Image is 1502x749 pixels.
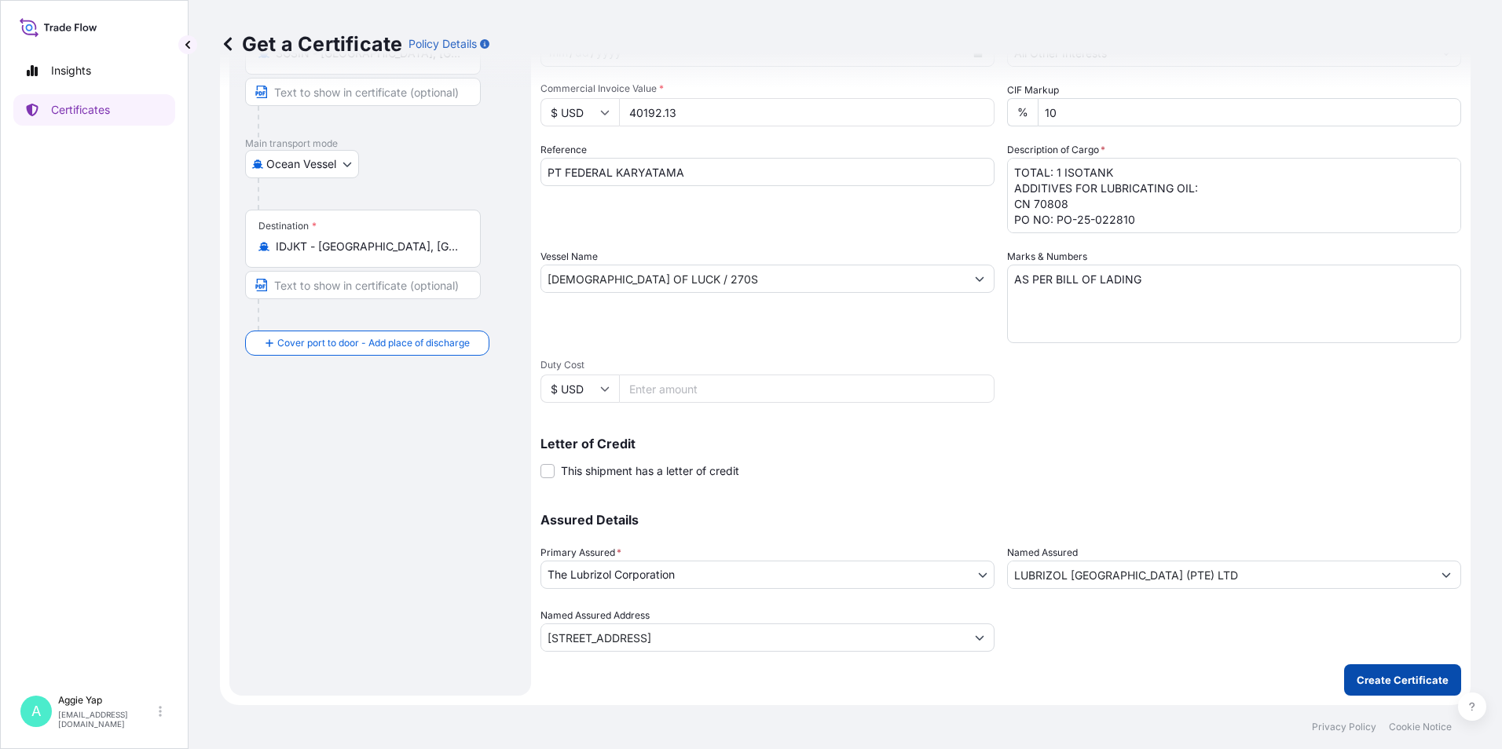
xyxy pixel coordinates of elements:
[540,513,1461,526] p: Assured Details
[245,150,359,178] button: Select transport
[1007,142,1105,158] label: Description of Cargo
[540,82,995,95] span: Commercial Invoice Value
[1008,561,1432,589] input: Assured Name
[540,158,995,186] input: Enter booking reference
[1344,664,1461,696] button: Create Certificate
[1007,98,1038,126] div: %
[1389,721,1452,733] a: Cookie Notice
[58,710,156,729] p: [EMAIL_ADDRESS][DOMAIN_NAME]
[1432,561,1460,589] button: Show suggestions
[245,331,489,356] button: Cover port to door - Add place of discharge
[258,220,317,232] div: Destination
[541,623,965,652] input: Named Assured Address
[277,335,470,351] span: Cover port to door - Add place of discharge
[541,265,965,293] input: Type to search vessel name or IMO
[245,137,515,150] p: Main transport mode
[51,63,91,79] p: Insights
[245,78,481,106] input: Text to appear on certificate
[1312,721,1376,733] a: Privacy Policy
[540,437,1461,450] p: Letter of Credit
[220,31,402,57] p: Get a Certificate
[548,567,675,583] span: The Lubrizol Corporation
[1038,98,1461,126] input: Enter percentage between 0 and 24%
[540,249,598,265] label: Vessel Name
[1357,672,1449,688] p: Create Certificate
[13,55,175,86] a: Insights
[561,463,739,479] span: This shipment has a letter of credit
[1007,545,1078,561] label: Named Assured
[1007,249,1087,265] label: Marks & Numbers
[540,561,995,589] button: The Lubrizol Corporation
[540,608,650,623] label: Named Assured Address
[1007,82,1059,98] label: CIF Markup
[266,156,336,172] span: Ocean Vessel
[619,374,995,403] input: Enter amount
[965,623,994,652] button: Show suggestions
[245,271,481,299] input: Text to appear on certificate
[965,265,994,293] button: Show suggestions
[58,694,156,707] p: Aggie Yap
[540,545,621,561] span: Primary Assured
[619,98,995,126] input: Enter amount
[540,359,995,371] span: Duty Cost
[276,239,461,254] input: Destination
[408,36,477,52] p: Policy Details
[13,94,175,126] a: Certificates
[51,102,110,118] p: Certificates
[540,142,587,158] label: Reference
[31,703,41,719] span: A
